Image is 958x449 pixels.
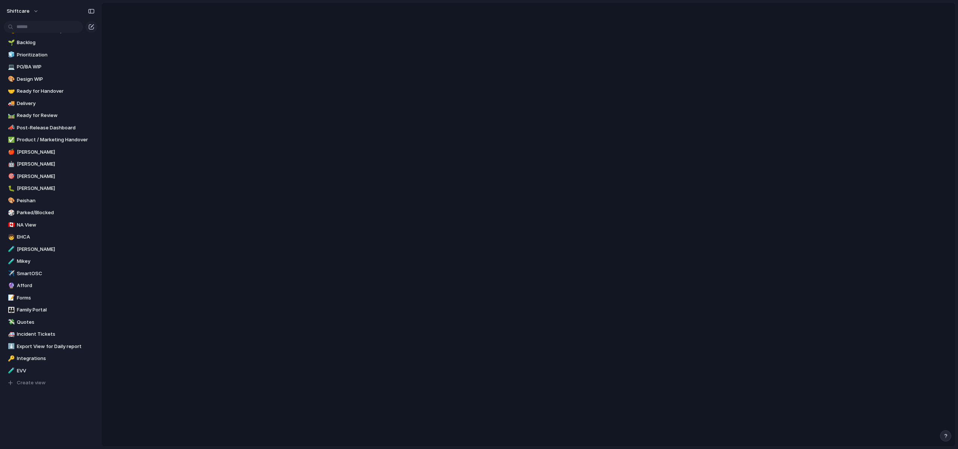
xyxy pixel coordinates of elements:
[8,184,13,193] div: 🐛
[8,99,13,108] div: 🚚
[7,148,14,156] button: 🍎
[8,282,13,290] div: 🔮
[17,185,95,192] span: [PERSON_NAME]
[17,294,95,302] span: Forms
[4,195,97,206] div: 🎨Peishan
[7,282,14,289] button: 🔮
[4,171,97,182] a: 🎯[PERSON_NAME]
[17,39,95,46] span: Backlog
[8,366,13,375] div: 🧪
[4,292,97,304] a: 📝Forms
[4,317,97,328] a: 💸Quotes
[17,124,95,132] span: Post-Release Dashboard
[7,209,14,216] button: 🎲
[7,39,14,46] button: 🌱
[7,246,14,253] button: 🧪
[4,61,97,73] a: 💻PO/BA WIP
[7,343,14,350] button: ⬇️
[17,63,95,71] span: PO/BA WIP
[4,219,97,231] a: 🇨🇦NA View
[17,246,95,253] span: [PERSON_NAME]
[4,353,97,364] div: 🔑Integrations
[7,197,14,204] button: 🎨
[7,185,14,192] button: 🐛
[17,148,95,156] span: [PERSON_NAME]
[7,76,14,83] button: 🎨
[4,86,97,97] a: 🤝Ready for Handover
[8,233,13,242] div: 🧒
[8,50,13,59] div: 🧊
[4,231,97,243] a: 🧒EHCA
[4,147,97,158] a: 🍎[PERSON_NAME]
[4,183,97,194] a: 🐛[PERSON_NAME]
[4,207,97,218] div: 🎲Parked/Blocked
[8,354,13,363] div: 🔑
[7,221,14,229] button: 🇨🇦
[17,330,95,338] span: Incident Tickets
[17,306,95,314] span: Family Portal
[17,258,95,265] span: Mikey
[4,134,97,145] a: ✅Product / Marketing Handover
[7,367,14,375] button: 🧪
[8,209,13,217] div: 🎲
[17,76,95,83] span: Design WIP
[4,159,97,170] div: 🤖[PERSON_NAME]
[17,282,95,289] span: Afford
[17,197,95,204] span: Peishan
[8,123,13,132] div: 📣
[4,37,97,48] div: 🌱Backlog
[8,148,13,156] div: 🍎
[4,98,97,109] a: 🚚Delivery
[8,306,13,314] div: 👪
[7,7,30,15] span: shiftcare
[17,173,95,180] span: [PERSON_NAME]
[8,136,13,144] div: ✅
[7,136,14,144] button: ✅
[8,196,13,205] div: 🎨
[7,294,14,302] button: 📝
[7,124,14,132] button: 📣
[8,245,13,253] div: 🧪
[17,343,95,350] span: Export View for Daily report
[7,355,14,362] button: 🔑
[4,49,97,61] a: 🧊Prioritization
[4,244,97,255] div: 🧪[PERSON_NAME]
[4,74,97,85] a: 🎨Design WIP
[8,293,13,302] div: 📝
[4,256,97,267] a: 🧪Mikey
[4,122,97,133] a: 📣Post-Release Dashboard
[17,270,95,277] span: SmartOSC
[4,110,97,121] a: 🛤️Ready for Review
[8,342,13,351] div: ⬇️
[4,329,97,340] a: 🚑Incident Tickets
[8,172,13,181] div: 🎯
[7,233,14,241] button: 🧒
[7,27,14,34] button: 💫
[17,51,95,59] span: Prioritization
[17,355,95,362] span: Integrations
[4,365,97,376] a: 🧪EVV
[17,112,95,119] span: Ready for Review
[8,269,13,278] div: ✈️
[7,87,14,95] button: 🤝
[4,377,97,388] button: Create view
[7,63,14,71] button: 💻
[17,160,95,168] span: [PERSON_NAME]
[8,63,13,71] div: 💻
[8,87,13,96] div: 🤝
[17,367,95,375] span: EVV
[4,304,97,316] a: 👪Family Portal
[7,270,14,277] button: ✈️
[7,330,14,338] button: 🚑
